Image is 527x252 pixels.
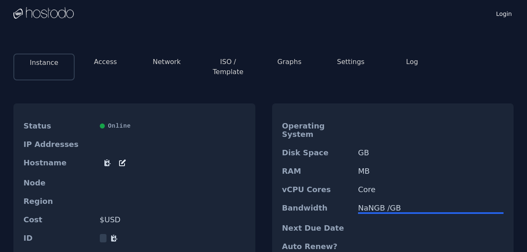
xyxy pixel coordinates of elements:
dt: Status [23,122,93,130]
dt: RAM [282,167,352,175]
img: Logo [13,7,74,20]
div: Online [100,122,245,130]
dt: Disk Space [282,149,352,157]
dt: vCPU Cores [282,185,352,194]
dd: GB [358,149,504,157]
dt: Cost [23,216,93,224]
dt: IP Addresses [23,140,93,149]
a: Login [494,8,514,18]
button: Instance [30,58,58,68]
div: NaN GB / GB [358,204,504,212]
dd: $ USD [100,216,245,224]
button: Network [153,57,181,67]
dt: Region [23,197,93,206]
dt: Auto Renew? [282,242,352,251]
dd: Core [358,185,504,194]
dt: Next Due Date [282,224,352,232]
dt: Bandwidth [282,204,352,214]
dt: Operating System [282,122,352,139]
button: Access [94,57,117,67]
button: Graphs [278,57,301,67]
dt: ID [23,234,93,242]
dt: Hostname [23,159,93,169]
dd: MB [358,167,504,175]
button: Settings [337,57,365,67]
button: ISO / Template [204,57,252,77]
button: Log [406,57,418,67]
dt: Node [23,179,93,187]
